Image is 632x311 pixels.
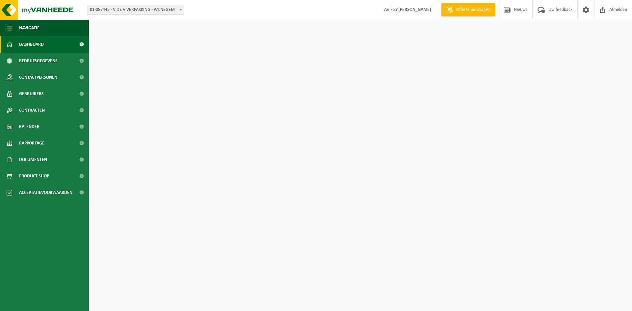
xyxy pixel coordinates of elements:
strong: [PERSON_NAME] [398,7,431,12]
span: 01-087445 - V DE V VERPAKKING - WIJNEGEM [87,5,184,15]
span: Bedrijfsgegevens [19,53,58,69]
span: Documenten [19,151,47,168]
span: Gebruikers [19,86,44,102]
span: 01-087445 - V DE V VERPAKKING - WIJNEGEM [87,5,184,14]
span: Navigatie [19,20,39,36]
span: Dashboard [19,36,44,53]
span: Rapportage [19,135,44,151]
span: Offerte aanvragen [455,7,492,13]
span: Acceptatievoorwaarden [19,184,72,201]
a: Offerte aanvragen [441,3,495,16]
span: Kalender [19,118,39,135]
span: Contactpersonen [19,69,57,86]
span: Contracten [19,102,45,118]
span: Product Shop [19,168,49,184]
